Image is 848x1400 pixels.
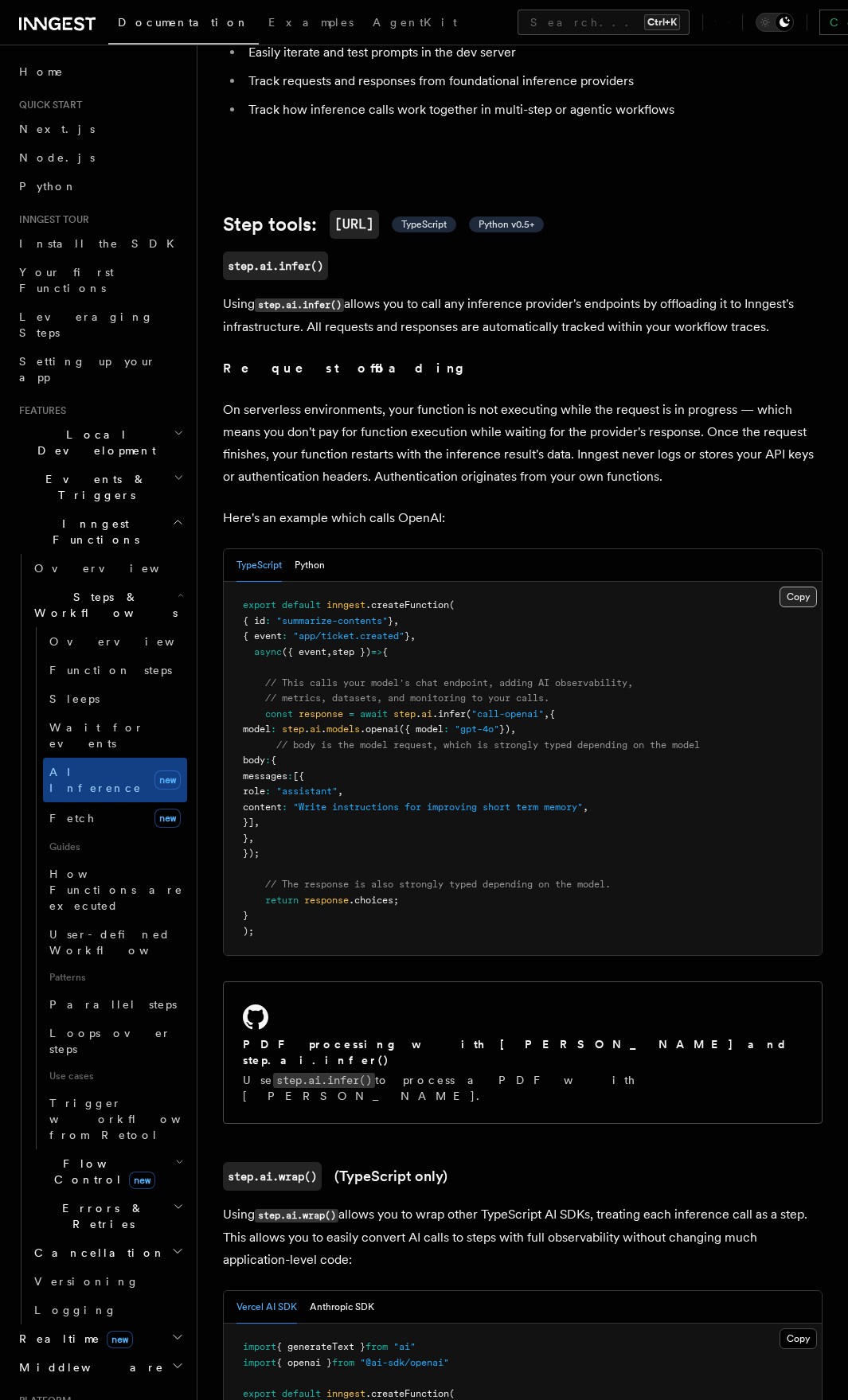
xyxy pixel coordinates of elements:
span: { [271,755,276,766]
span: Setting up your app [19,355,156,384]
span: Cancellation [28,1245,166,1261]
span: from [332,1357,354,1368]
span: { id [243,615,265,626]
a: AI Inferencenew [43,758,187,802]
span: Parallel steps [49,998,177,1011]
span: { openai } [276,1357,332,1368]
span: { [382,646,388,657]
span: "ai" [393,1341,416,1352]
div: Inngest Functions [13,554,187,1324]
span: . [321,723,326,735]
span: , [393,615,399,626]
button: Vercel AI SDK [236,1291,297,1324]
span: ai [310,723,321,735]
a: step.ai.infer() [223,252,328,280]
a: Install the SDK [13,229,187,258]
span: new [107,1331,133,1348]
span: { [549,708,555,719]
span: Steps & Workflows [28,589,178,621]
a: Parallel steps [43,990,187,1019]
span: ai [421,708,432,719]
h2: PDF processing with [PERSON_NAME] and step.ai.infer() [243,1036,803,1068]
span: "assistant" [276,786,338,797]
span: async [254,646,282,657]
span: export [243,1388,276,1399]
span: Fetch [49,812,96,825]
span: "call-openai" [471,708,544,719]
span: }) [499,723,510,735]
a: step.ai.wrap()(TypeScript only) [223,1162,447,1191]
span: step }) [332,646,371,657]
span: : [265,615,271,626]
span: from [365,1341,388,1352]
span: ({ event [282,646,326,657]
a: PDF processing with [PERSON_NAME] and step.ai.infer()Usestep.ai.infer()to process a PDF with [PER... [223,981,823,1124]
span: models [326,723,360,735]
span: role [243,786,265,797]
a: How Functions are executed [43,860,187,920]
span: inngest [326,599,365,610]
span: , [254,817,260,828]
span: return [265,895,299,906]
span: Install the SDK [19,237,184,250]
span: : [265,786,271,797]
span: default [282,599,321,610]
button: Inngest Functions [13,509,187,554]
a: Examples [259,5,363,43]
span: Events & Triggers [13,471,174,503]
span: // This calls your model's chat endpoint, adding AI observability, [265,677,633,688]
span: Inngest tour [13,213,89,226]
span: "@ai-sdk/openai" [360,1357,449,1368]
div: Steps & Workflows [28,627,187,1149]
span: Logging [34,1304,117,1316]
span: import [243,1341,276,1352]
a: Sleeps [43,684,187,713]
span: "summarize-contents" [276,615,388,626]
span: , [510,723,516,735]
span: Local Development [13,427,174,458]
li: Track requests and responses from foundational inference providers [244,70,823,92]
a: Function steps [43,656,187,684]
span: , [544,708,549,719]
span: Inngest Functions [13,516,172,548]
span: .createFunction [365,1388,449,1399]
a: Setting up your app [13,347,187,392]
a: Overview [43,627,187,656]
span: ( [449,599,455,610]
code: step.ai.wrap() [223,1162,322,1191]
span: Patterns [43,965,187,990]
span: Middleware [13,1359,164,1375]
span: .openai [360,723,399,735]
span: // The response is also strongly typed depending on the model. [265,879,611,890]
span: response [304,895,349,906]
span: } [404,630,410,642]
a: User-defined Workflows [43,920,187,965]
span: : [271,723,276,735]
span: , [248,833,254,844]
span: import [243,1357,276,1368]
span: Realtime [13,1331,133,1347]
span: Function steps [49,664,172,677]
span: { generateText } [276,1341,365,1352]
span: Python [19,180,77,193]
span: User-defined Workflows [49,928,193,957]
span: AgentKit [373,16,457,29]
span: Trigger workflows from Retool [49,1097,225,1141]
span: => [371,646,382,657]
span: } [243,833,248,844]
a: Your first Functions [13,258,187,302]
span: TypeScript [401,218,447,231]
span: "app/ticket.created" [293,630,404,642]
code: [URL] [330,210,379,239]
span: Flow Control [28,1156,175,1187]
button: Toggle dark mode [756,13,794,32]
span: Leveraging Steps [19,310,154,339]
a: Logging [28,1296,187,1324]
li: Track how inference calls work together in multi-step or agentic workflows [244,99,823,121]
span: inngest [326,1388,365,1399]
span: Examples [268,16,354,29]
span: Guides [43,834,187,860]
button: Search...Ctrl+K [518,10,690,35]
button: Anthropic SDK [310,1291,374,1324]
